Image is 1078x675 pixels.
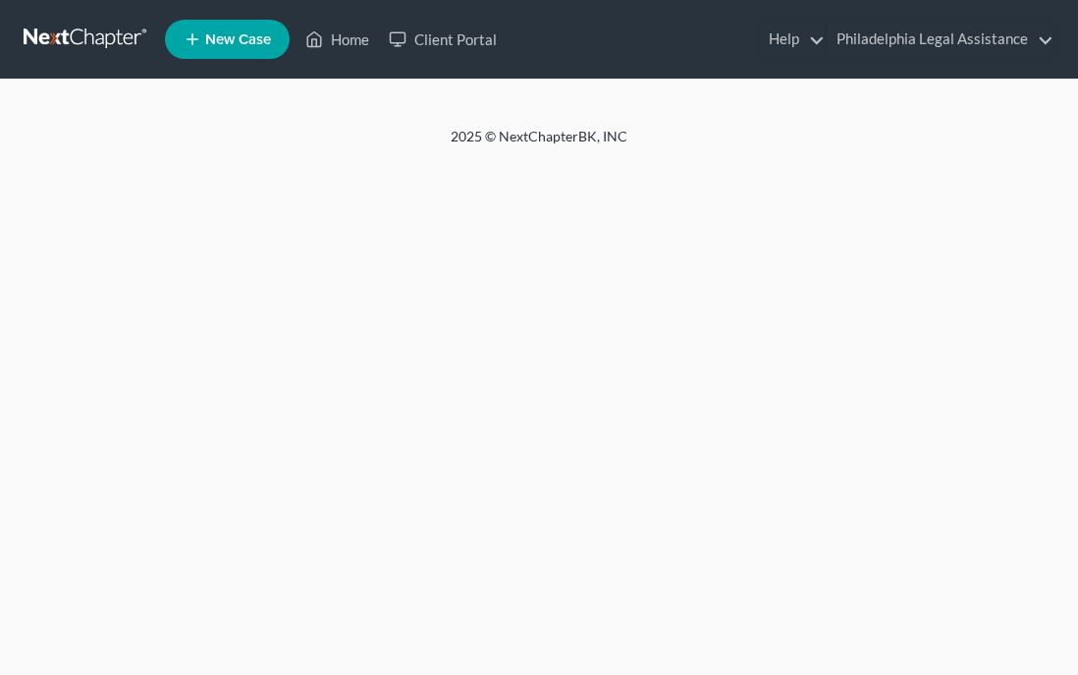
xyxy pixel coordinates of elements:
new-legal-case-button: New Case [165,20,290,59]
a: Client Portal [379,22,507,57]
a: Help [759,22,825,57]
div: 2025 © NextChapterBK, INC [68,127,1010,162]
a: Home [296,22,379,57]
a: Philadelphia Legal Assistance [827,22,1053,57]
